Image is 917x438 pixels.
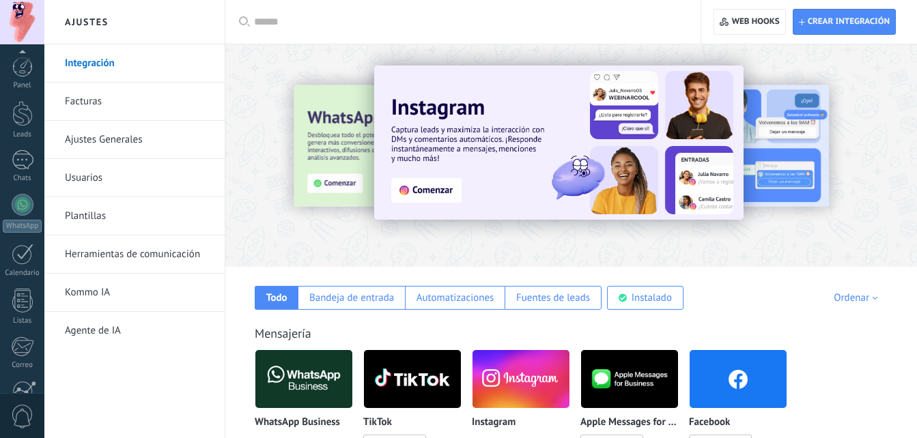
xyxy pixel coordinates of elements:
[44,235,225,274] li: Herramientas de comunicación
[255,346,352,412] img: logo_main.png
[472,346,569,412] img: instagram.png
[417,291,494,304] div: Automatizaciones
[3,130,42,139] div: Leads
[364,346,461,412] img: logo_main.png
[472,417,516,428] p: Instagram
[44,44,225,83] li: Integración
[65,197,211,235] a: Plantillas
[65,83,211,121] a: Facturas
[255,325,311,341] a: Mensajería
[3,361,42,370] div: Correo
[65,44,211,83] a: Integración
[65,235,211,274] a: Herramientas de comunicación
[65,312,211,350] a: Agente de IA
[580,417,679,428] p: Apple Messages for Business
[732,16,780,27] span: Web hooks
[363,417,392,428] p: TikTok
[65,274,211,312] a: Kommo IA
[581,346,678,412] img: logo_main.png
[255,417,340,428] p: WhatsApp Business
[44,312,225,349] li: Agente de IA
[834,291,882,304] div: Ordenar
[516,291,590,304] div: Fuentes de leads
[793,9,896,35] button: Crear integración
[3,174,42,183] div: Chats
[374,65,744,220] img: Slide 1
[808,16,890,27] span: Crear integración
[266,291,287,304] div: Todo
[44,121,225,159] li: Ajustes Generales
[632,291,672,304] div: Instalado
[3,269,42,278] div: Calendario
[690,346,787,412] img: facebook.png
[44,274,225,312] li: Kommo IA
[714,9,785,35] button: Web hooks
[65,121,211,159] a: Ajustes Generales
[309,291,394,304] div: Bandeja de entrada
[44,159,225,197] li: Usuarios
[3,220,42,233] div: WhatsApp
[689,417,730,428] p: Facebook
[44,197,225,235] li: Plantillas
[3,317,42,325] div: Listas
[3,81,42,90] div: Panel
[65,159,211,197] a: Usuarios
[44,83,225,121] li: Facturas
